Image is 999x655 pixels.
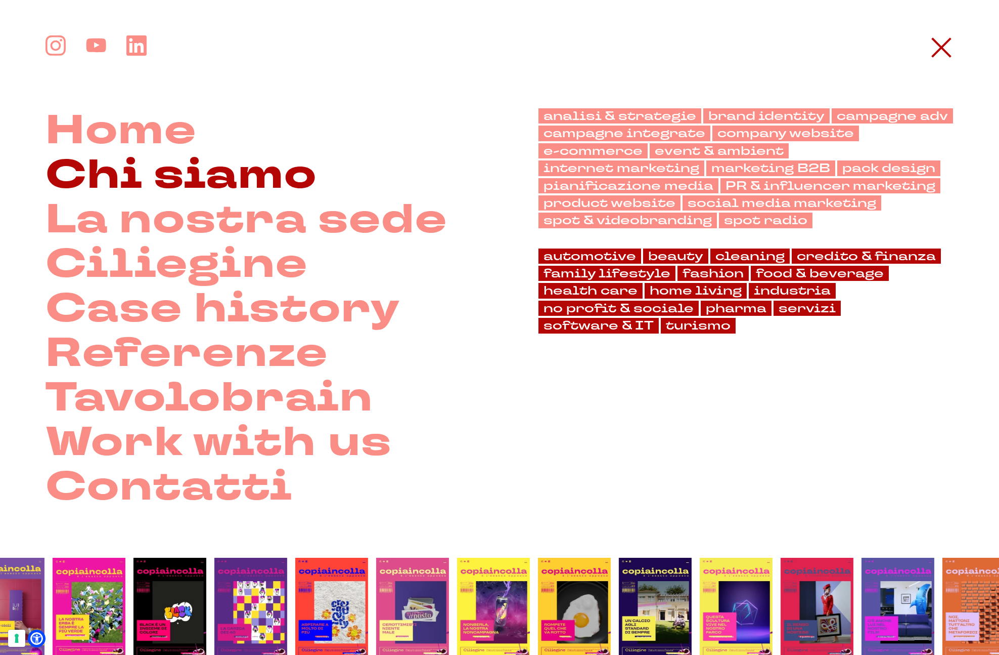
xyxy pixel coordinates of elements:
[538,108,701,124] a: analisi & strategie
[46,286,400,331] a: Case history
[538,213,717,228] a: spot & videobranding
[46,153,317,197] a: Chi siamo
[46,197,447,242] a: La nostra sede
[538,160,704,176] a: internet marketing
[538,249,641,264] a: automotive
[46,376,373,420] a: Tavolobrain
[538,318,659,333] a: software & IT
[792,249,941,264] a: credito & finanza
[538,178,718,193] a: pianificazione media
[719,213,812,228] a: spot radio
[538,143,648,158] a: e-commerce
[706,160,835,176] a: marketing B2B
[650,143,789,158] a: event & ambient
[538,195,680,211] a: product website
[645,283,747,298] a: home living
[8,630,25,647] button: Le tue preferenze relative al consenso per le tecnologie di tracciamento
[46,108,197,153] a: Home
[710,249,790,264] a: cleaning
[46,420,392,465] a: Work with us
[46,242,308,286] a: Ciliegine
[46,331,328,376] a: Referenze
[712,126,859,141] a: company website
[837,160,940,176] a: pack design
[751,266,889,281] a: food & beverage
[538,283,643,298] a: health care
[643,249,708,264] a: beauty
[774,301,841,316] a: servizi
[832,108,953,124] a: campagne adv
[720,178,940,193] a: PR & influencer marketing
[677,266,749,281] a: fashion
[703,108,830,124] a: brand identity
[46,465,293,509] a: Contatti
[538,126,710,141] a: campagne integrate
[749,283,836,298] a: industria
[538,301,699,316] a: no profit & sociale
[661,318,736,333] a: turismo
[30,632,43,645] a: Open Accessibility Menu
[683,195,881,211] a: social media marketing
[701,301,771,316] a: pharma
[538,266,675,281] a: family lifestyle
